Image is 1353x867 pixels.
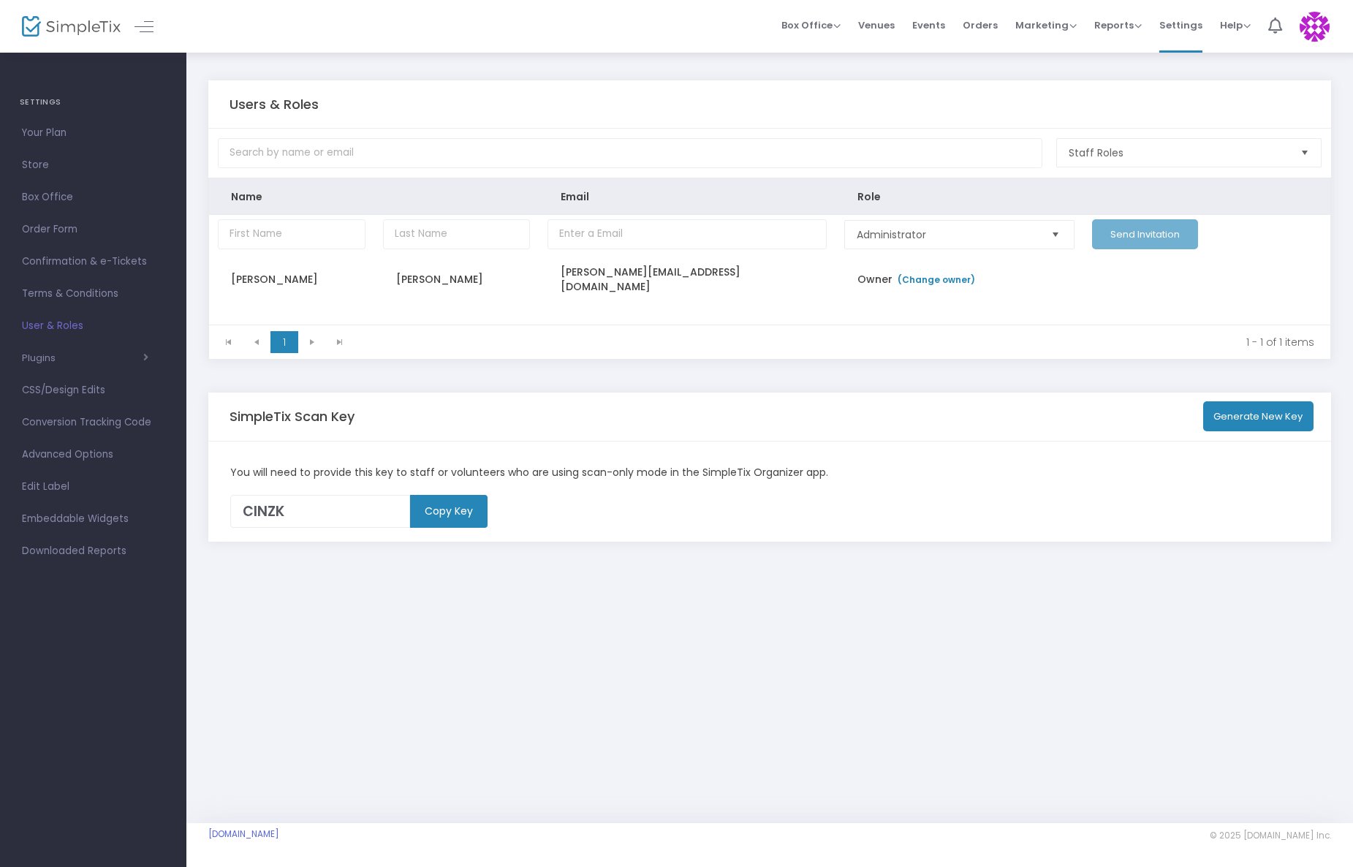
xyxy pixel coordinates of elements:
[22,317,164,336] span: User & Roles
[1203,401,1314,431] button: Generate New Key
[1069,145,1289,160] span: Staff Roles
[22,542,164,561] span: Downloaded Reports
[1045,221,1066,249] button: Select
[374,254,539,305] td: [PERSON_NAME]
[857,272,979,287] span: Owner
[1159,7,1202,44] span: Settings
[230,96,319,113] h5: Users & Roles
[208,828,279,840] a: [DOMAIN_NAME]
[539,254,835,305] td: [PERSON_NAME][EMAIL_ADDRESS][DOMAIN_NAME]
[20,88,167,117] h4: SETTINGS
[209,178,1330,325] div: Data table
[896,273,975,286] a: (Change owner)
[22,381,164,400] span: CSS/Design Edits
[22,188,164,207] span: Box Office
[209,178,374,215] th: Name
[22,445,164,464] span: Advanced Options
[22,252,164,271] span: Confirmation & e-Tickets
[364,335,1314,349] kendo-pager-info: 1 - 1 of 1 items
[1094,18,1142,32] span: Reports
[781,18,841,32] span: Box Office
[22,510,164,529] span: Embeddable Widgets
[230,409,355,425] h5: SimpleTix Scan Key
[857,227,1038,242] span: Administrator
[218,138,1042,168] input: Search by name or email
[1015,18,1077,32] span: Marketing
[209,254,374,305] td: [PERSON_NAME]
[22,477,164,496] span: Edit Label
[22,413,164,432] span: Conversion Tracking Code
[835,178,1083,215] th: Role
[1220,18,1251,32] span: Help
[539,178,835,215] th: Email
[547,219,827,249] input: Enter a Email
[410,495,488,528] m-button: Copy Key
[963,7,998,44] span: Orders
[1210,830,1331,841] span: © 2025 [DOMAIN_NAME] Inc.
[858,7,895,44] span: Venues
[218,219,365,249] input: First Name
[22,352,148,364] button: Plugins
[223,465,1317,480] div: You will need to provide this key to staff or volunteers who are using scan-only mode in the Simp...
[383,219,531,249] input: Last Name
[912,7,945,44] span: Events
[22,124,164,143] span: Your Plan
[1295,139,1315,167] button: Select
[22,220,164,239] span: Order Form
[22,284,164,303] span: Terms & Conditions
[270,331,298,353] span: Page 1
[22,156,164,175] span: Store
